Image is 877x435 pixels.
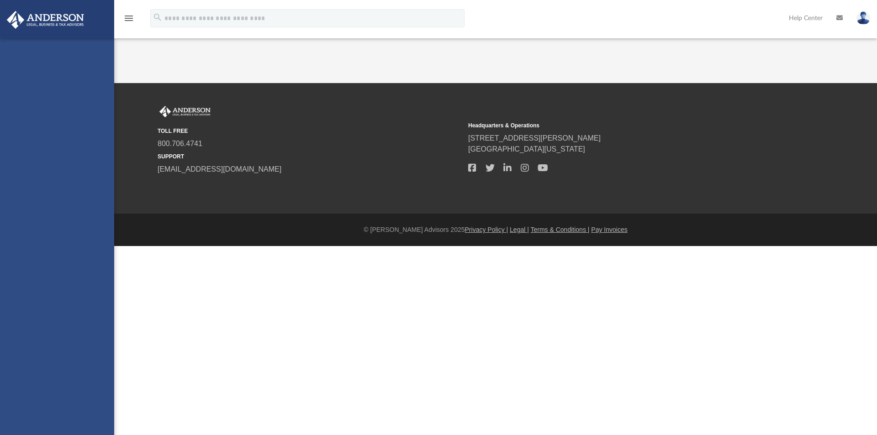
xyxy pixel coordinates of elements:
div: © [PERSON_NAME] Advisors 2025 [114,225,877,235]
a: Terms & Conditions | [531,226,590,233]
img: Anderson Advisors Platinum Portal [158,106,212,118]
small: SUPPORT [158,152,462,161]
a: Privacy Policy | [465,226,508,233]
i: menu [123,13,134,24]
a: [EMAIL_ADDRESS][DOMAIN_NAME] [158,165,281,173]
small: Headquarters & Operations [468,121,772,130]
a: [STREET_ADDRESS][PERSON_NAME] [468,134,601,142]
img: Anderson Advisors Platinum Portal [4,11,87,29]
img: User Pic [856,11,870,25]
a: [GEOGRAPHIC_DATA][US_STATE] [468,145,585,153]
small: TOLL FREE [158,127,462,135]
a: Legal | [510,226,529,233]
a: 800.706.4741 [158,140,202,147]
i: search [153,12,163,22]
a: menu [123,17,134,24]
a: Pay Invoices [591,226,627,233]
